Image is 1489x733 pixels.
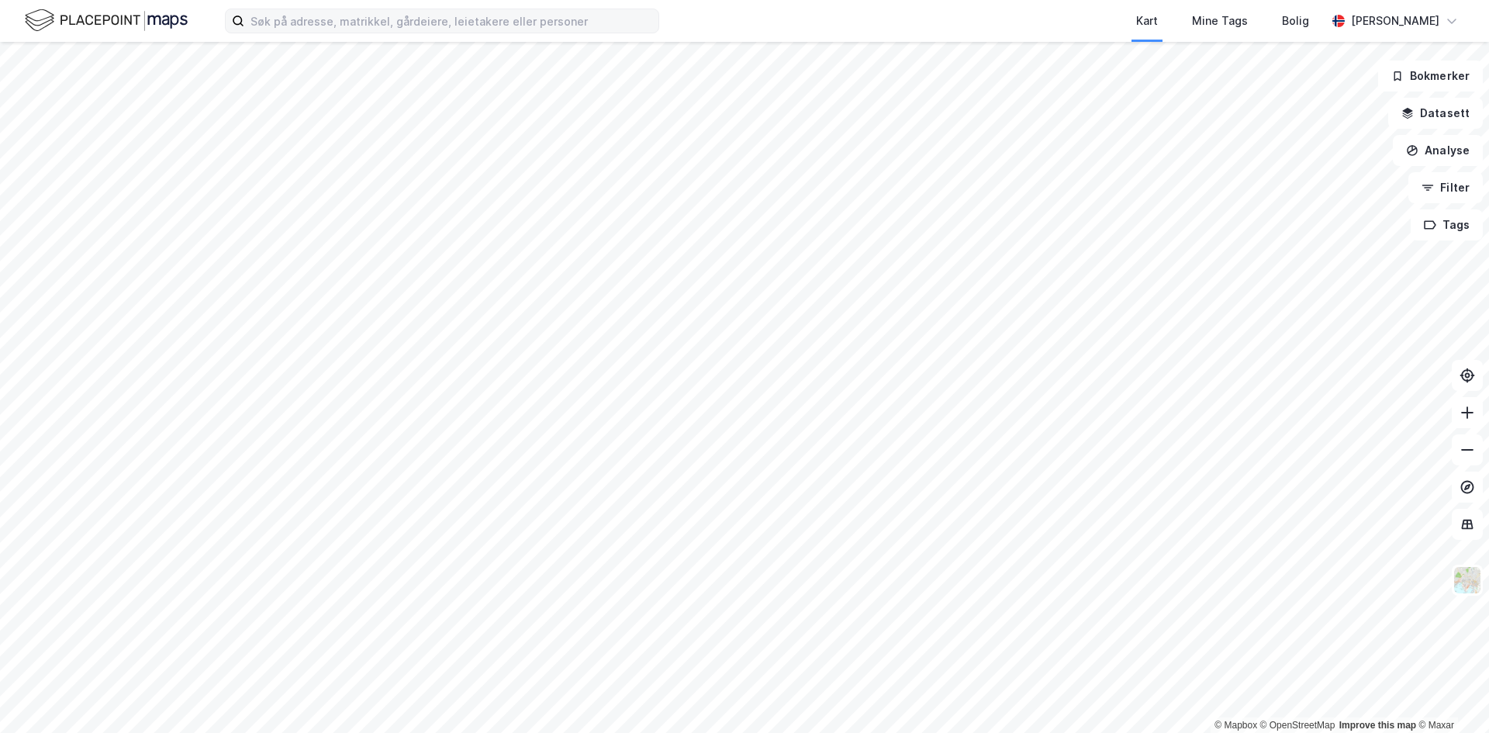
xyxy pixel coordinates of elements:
div: Kontrollprogram for chat [1411,659,1489,733]
button: Bokmerker [1378,61,1483,92]
div: Bolig [1282,12,1309,30]
div: Mine Tags [1192,12,1248,30]
a: OpenStreetMap [1260,720,1335,731]
img: Z [1453,565,1482,595]
button: Tags [1411,209,1483,240]
input: Søk på adresse, matrikkel, gårdeiere, leietakere eller personer [244,9,658,33]
div: Kart [1136,12,1158,30]
button: Analyse [1393,135,1483,166]
a: Improve this map [1339,720,1416,731]
button: Filter [1408,172,1483,203]
img: logo.f888ab2527a4732fd821a326f86c7f29.svg [25,7,188,34]
a: Mapbox [1214,720,1257,731]
button: Datasett [1388,98,1483,129]
iframe: Chat Widget [1411,659,1489,733]
div: [PERSON_NAME] [1351,12,1439,30]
